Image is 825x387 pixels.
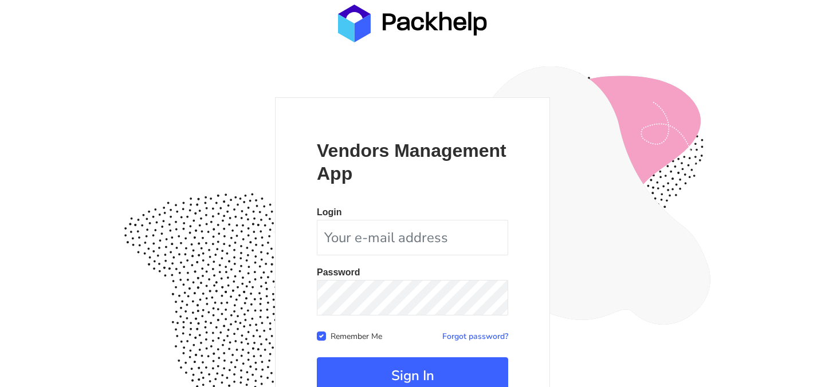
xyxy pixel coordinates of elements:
a: Forgot password? [442,331,508,342]
input: Your e-mail address [317,220,508,255]
p: Vendors Management App [317,139,508,185]
label: Remember Me [331,329,382,342]
p: Password [317,268,508,277]
p: Login [317,208,508,217]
